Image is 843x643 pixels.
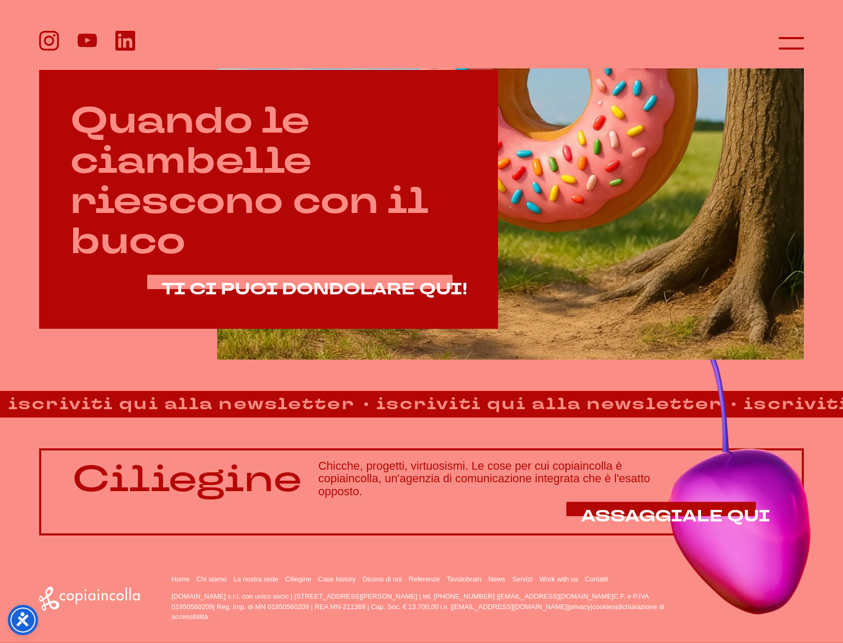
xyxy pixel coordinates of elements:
[581,505,770,527] span: ASSAGGIALE QUI
[498,592,613,600] a: [EMAIL_ADDRESS][DOMAIN_NAME]
[285,575,311,583] a: Ciliegine
[489,575,506,583] a: News
[162,278,467,300] span: TI CI PUOI DONDOLARE QUI!
[409,575,440,583] a: Referenze
[172,591,678,622] p: [DOMAIN_NAME] s.r.l. con unico socio | [STREET_ADDRESS][PERSON_NAME] | tel. [PHONE_NUMBER] | C.F....
[233,575,278,583] a: La nostra sede
[162,280,467,298] a: TI CI PUOI DONDOLARE QUI!
[512,575,532,583] a: Servizi
[569,603,590,611] a: privacy
[368,392,732,416] strong: iscriviti qui alla newsletter
[318,575,355,583] a: Case history
[592,603,615,611] a: cookies
[172,603,664,621] a: dichiarazione di accessibilità
[318,460,771,498] h3: Chicche, progetti, virtuosismi. Le cose per cui copiaincolla è copiaincolla, un'agenzia di comuni...
[73,459,302,499] p: Ciliegine
[585,575,609,583] a: Contatti
[447,575,482,583] a: Tavolobrain
[196,575,227,583] a: Chi siamo
[70,101,467,261] h2: Quando le ciambelle riescono con il buco
[539,575,578,583] a: Work with us
[363,575,402,583] a: Dicono di noi
[452,603,567,611] a: [EMAIL_ADDRESS][DOMAIN_NAME]
[172,575,190,583] a: Home
[581,507,770,525] a: ASSAGGIALE QUI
